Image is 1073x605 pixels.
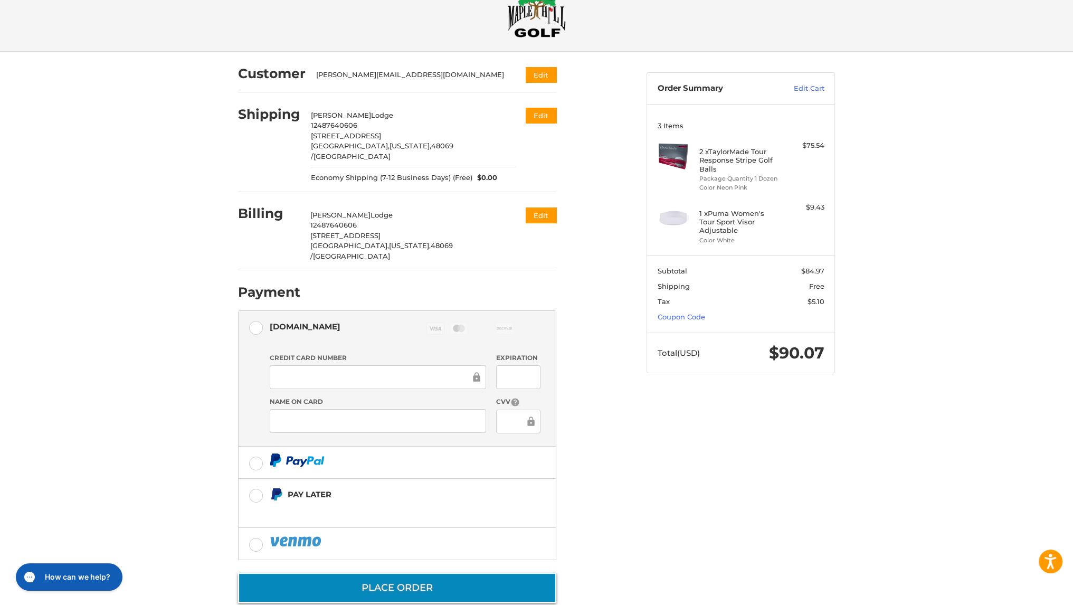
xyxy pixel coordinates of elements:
[496,397,540,407] label: CVV
[371,211,393,219] span: Lodge
[311,141,453,160] span: 48069 /
[313,252,390,260] span: [GEOGRAPHIC_DATA]
[288,486,490,503] div: Pay Later
[311,121,357,129] span: 12487640606
[699,236,780,245] li: Color White
[699,183,780,192] li: Color Neon Pink
[311,173,472,183] span: Economy Shipping (7-12 Business Days) (Free)
[310,241,389,250] span: [GEOGRAPHIC_DATA],
[270,397,486,407] label: Name on Card
[270,535,324,548] img: PayPal icon
[371,111,393,119] span: Lodge
[658,313,705,321] a: Coupon Code
[526,67,556,82] button: Edit
[783,140,824,151] div: $75.54
[472,173,498,183] span: $0.00
[699,174,780,183] li: Package Quantity 1 Dozen
[658,348,700,358] span: Total (USD)
[783,202,824,213] div: $9.43
[238,106,300,122] h2: Shipping
[238,284,300,300] h2: Payment
[310,241,453,260] span: 48069 /
[310,221,357,229] span: 12487640606
[658,121,824,130] h3: 3 Items
[311,111,371,119] span: [PERSON_NAME]
[496,353,540,363] label: Expiration
[270,506,490,515] iframe: PayPal Message 1
[986,576,1073,605] iframe: Google Customer Reviews
[526,207,556,223] button: Edit
[809,282,824,290] span: Free
[771,83,824,94] a: Edit Cart
[658,267,687,275] span: Subtotal
[270,453,325,467] img: PayPal icon
[311,131,381,140] span: [STREET_ADDRESS]
[311,141,390,150] span: [GEOGRAPHIC_DATA],
[389,241,431,250] span: [US_STATE],
[316,70,506,80] div: [PERSON_NAME][EMAIL_ADDRESS][DOMAIN_NAME]
[658,297,670,306] span: Tax
[658,282,690,290] span: Shipping
[699,209,780,235] h4: 1 x Puma Women's Tour Sport Visor Adjustable
[769,343,824,363] span: $90.07
[270,488,283,501] img: Pay Later icon
[808,297,824,306] span: $5.10
[801,267,824,275] span: $84.97
[238,205,300,222] h2: Billing
[238,573,556,603] button: Place Order
[310,211,371,219] span: [PERSON_NAME]
[238,65,306,82] h2: Customer
[526,108,556,123] button: Edit
[270,353,486,363] label: Credit Card Number
[270,318,340,335] div: [DOMAIN_NAME]
[314,152,391,160] span: [GEOGRAPHIC_DATA]
[11,560,125,594] iframe: Gorgias live chat messenger
[390,141,431,150] span: [US_STATE],
[658,83,771,94] h3: Order Summary
[699,147,780,173] h4: 2 x TaylorMade Tour Response Stripe Golf Balls
[310,231,381,240] span: [STREET_ADDRESS]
